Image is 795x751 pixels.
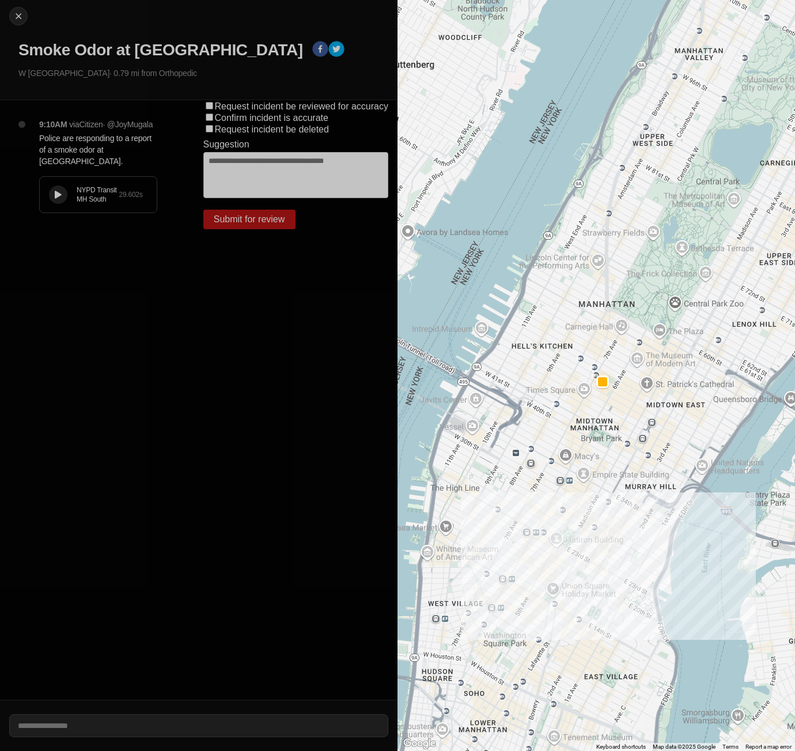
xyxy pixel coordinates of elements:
p: via Citizen · @ JoyMugala [69,119,153,130]
button: Keyboard shortcuts [596,743,646,751]
button: Submit for review [203,210,296,229]
label: Suggestion [203,139,249,150]
p: W [GEOGRAPHIC_DATA] · 0.79 mi from Orthopedic [18,67,388,79]
button: facebook [312,41,328,59]
img: cancel [13,10,24,22]
button: twitter [328,41,344,59]
a: Terms (opens in new tab) [722,744,739,750]
label: Confirm incident is accurate [215,113,328,123]
span: Map data ©2025 Google [653,744,715,750]
p: Police are responding to a report of a smoke odor at [GEOGRAPHIC_DATA]. [39,132,157,167]
a: Report a map error [745,744,792,750]
div: NYPD Transit MH South [77,185,119,204]
img: Google [400,736,438,751]
button: cancel [9,7,28,25]
label: Request incident be deleted [215,124,329,134]
h1: Smoke Odor at [GEOGRAPHIC_DATA] [18,40,303,60]
label: Request incident be reviewed for accuracy [215,101,389,111]
div: 29.602 s [119,190,143,199]
p: 9:10AM [39,119,67,130]
a: Open this area in Google Maps (opens a new window) [400,736,438,751]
